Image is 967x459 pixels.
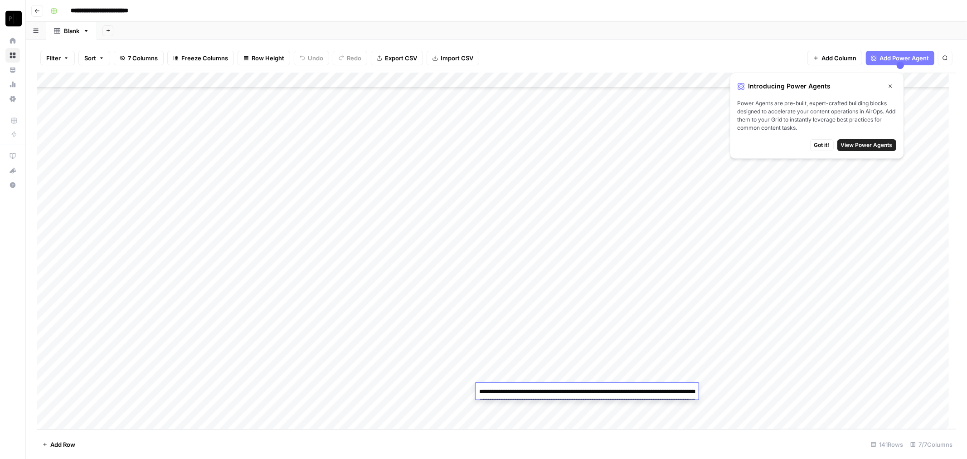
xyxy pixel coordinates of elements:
a: Usage [5,77,20,92]
button: Workspace: Paragon Intel - Copyediting [5,7,20,30]
button: Got it! [810,139,834,151]
span: Filter [46,54,61,63]
span: Freeze Columns [181,54,228,63]
button: What's new? [5,163,20,178]
div: 141 Rows [867,437,907,452]
span: Redo [347,54,361,63]
a: Blank [46,22,97,40]
a: Browse [5,48,20,63]
span: 7 Columns [128,54,158,63]
span: Sort [84,54,96,63]
button: Add Row [37,437,81,452]
div: Introducing Power Agents [738,80,896,92]
span: View Power Agents [841,141,893,149]
span: Undo [308,54,323,63]
button: Add Column [807,51,862,65]
div: 7/7 Columns [907,437,956,452]
span: Import CSV [441,54,473,63]
button: Freeze Columns [167,51,234,65]
span: Row Height [252,54,284,63]
span: Add Column [821,54,856,63]
button: Undo [294,51,329,65]
button: Import CSV [427,51,479,65]
button: Export CSV [371,51,423,65]
button: Row Height [238,51,290,65]
button: 7 Columns [114,51,164,65]
a: AirOps Academy [5,149,20,163]
button: Add Power Agent [866,51,934,65]
button: Sort [78,51,110,65]
span: Add Row [50,440,75,449]
button: Help + Support [5,178,20,192]
span: Got it! [814,141,830,149]
a: Home [5,34,20,48]
span: Add Power Agent [880,54,929,63]
button: Redo [333,51,367,65]
button: View Power Agents [837,139,896,151]
a: Settings [5,92,20,106]
span: Export CSV [385,54,417,63]
img: Paragon Intel - Copyediting Logo [5,10,22,27]
a: Your Data [5,63,20,77]
span: Power Agents are pre-built, expert-crafted building blocks designed to accelerate your content op... [738,99,896,132]
button: Filter [40,51,75,65]
div: Blank [64,26,79,35]
div: What's new? [6,164,19,177]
